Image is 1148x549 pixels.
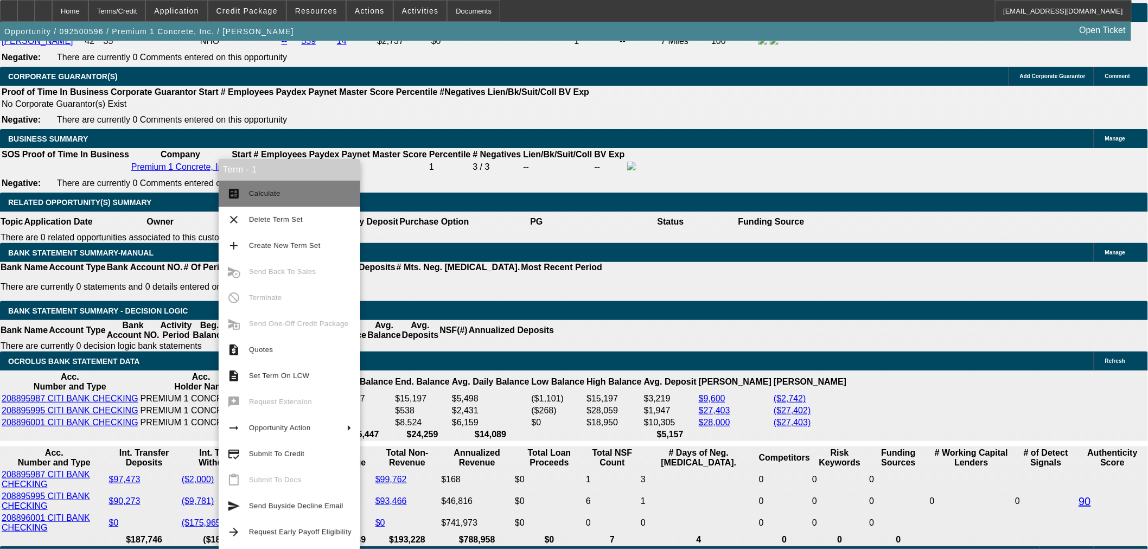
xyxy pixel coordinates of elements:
[254,150,307,159] b: # Employees
[585,448,639,468] th: Sum of the Total NSF Count and Total Overdraft Fee Count from Ocrolus
[441,496,513,506] div: $46,816
[227,187,240,200] mat-icon: calculate
[774,418,811,427] a: ($27,403)
[347,1,393,21] button: Actions
[249,528,352,536] span: Request Early Payoff Eligibility
[1015,448,1077,468] th: # of Detect Signals
[181,448,267,468] th: Int. Transfer Withdrawals
[227,239,240,252] mat-icon: add
[440,87,486,97] b: #Negatives
[531,393,585,404] td: ($1,101)
[394,1,447,21] button: Activities
[620,35,660,47] td: --
[441,518,513,528] div: $741,973
[1105,358,1125,364] span: Refresh
[1079,495,1091,507] a: 90
[249,346,273,354] span: Quotes
[429,150,470,159] b: Percentile
[522,161,592,173] td: --
[643,393,697,404] td: $3,219
[227,213,240,226] mat-icon: clear
[643,417,697,428] td: $10,305
[431,35,573,47] td: $0
[1,372,139,392] th: Acc. Number and Type
[8,72,118,81] span: CORPORATE GUARANTOR(S)
[774,394,806,403] a: ($2,742)
[227,369,240,382] mat-icon: description
[451,417,530,428] td: $6,159
[514,491,584,512] td: $0
[395,393,450,404] td: $15,197
[302,36,316,46] a: 559
[441,448,513,468] th: Annualized Revenue
[1,87,109,98] th: Proof of Time In Business
[812,534,868,545] th: 0
[758,469,811,490] td: 0
[227,526,240,539] mat-icon: arrow_forward
[161,150,200,159] b: Company
[699,418,730,427] a: $28,000
[109,534,180,545] th: $187,746
[309,150,340,159] b: Paydex
[182,475,214,484] a: ($2,000)
[640,534,757,545] th: 4
[106,262,183,273] th: Bank Account NO.
[643,429,697,440] th: $5,157
[276,87,307,97] b: Paydex
[812,448,868,468] th: Risk Keywords
[4,27,294,36] span: Opportunity / 092500596 / Premium 1 Concrete, Inc. / [PERSON_NAME]
[199,87,218,97] b: Start
[395,429,450,440] th: $24,259
[401,320,439,341] th: Avg. Deposits
[295,7,337,15] span: Resources
[232,150,251,159] b: Start
[338,393,393,404] td: $4,717
[23,212,93,232] th: Application Date
[758,491,811,512] td: 0
[140,405,263,416] td: PREMIUM 1 CONCRETE, INC.
[514,513,584,533] td: $0
[375,475,407,484] a: $99,762
[249,189,280,197] span: Calculate
[227,448,240,461] mat-icon: credit_score
[395,405,450,416] td: $538
[48,262,106,273] th: Account Type
[109,448,180,468] th: Int. Transfer Deposits
[2,53,41,62] b: Negative:
[160,320,193,341] th: Activity Period
[93,212,227,232] th: Owner
[208,1,286,21] button: Credit Package
[758,448,811,468] th: Competitors
[342,150,427,159] b: Paynet Master Score
[439,320,468,341] th: NSF(#)
[2,178,41,188] b: Negative:
[869,513,928,533] td: 0
[643,372,697,392] th: Avg. Deposit
[1020,73,1086,79] span: Add Corporate Guarantor
[441,475,513,484] div: $168
[216,7,278,15] span: Credit Package
[640,448,757,468] th: # Days of Neg. [MEDICAL_DATA].
[8,135,88,143] span: BUSINESS SUMMARY
[8,248,154,257] span: BANK STATEMENT SUMMARY-MANUAL
[929,448,1014,468] th: # Working Capital Lenders
[469,212,603,232] th: PG
[869,491,928,512] td: 0
[1105,250,1125,256] span: Manage
[48,320,106,341] th: Account Type
[375,534,440,545] th: $193,228
[514,448,584,468] th: Total Loan Proceeds
[585,469,639,490] td: 1
[521,262,603,273] th: Most Recent Period
[402,7,439,15] span: Activities
[2,406,138,415] a: 208895995 CITI BANK CHECKING
[451,429,530,440] th: $14,089
[514,469,584,490] td: $0
[468,320,554,341] th: Annualized Deposits
[227,343,240,356] mat-icon: request_quote
[586,393,642,404] td: $15,197
[473,150,521,159] b: # Negatives
[2,470,90,489] a: 208895987 CITI BANK CHECKING
[812,469,868,490] td: 0
[531,405,585,416] td: ($268)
